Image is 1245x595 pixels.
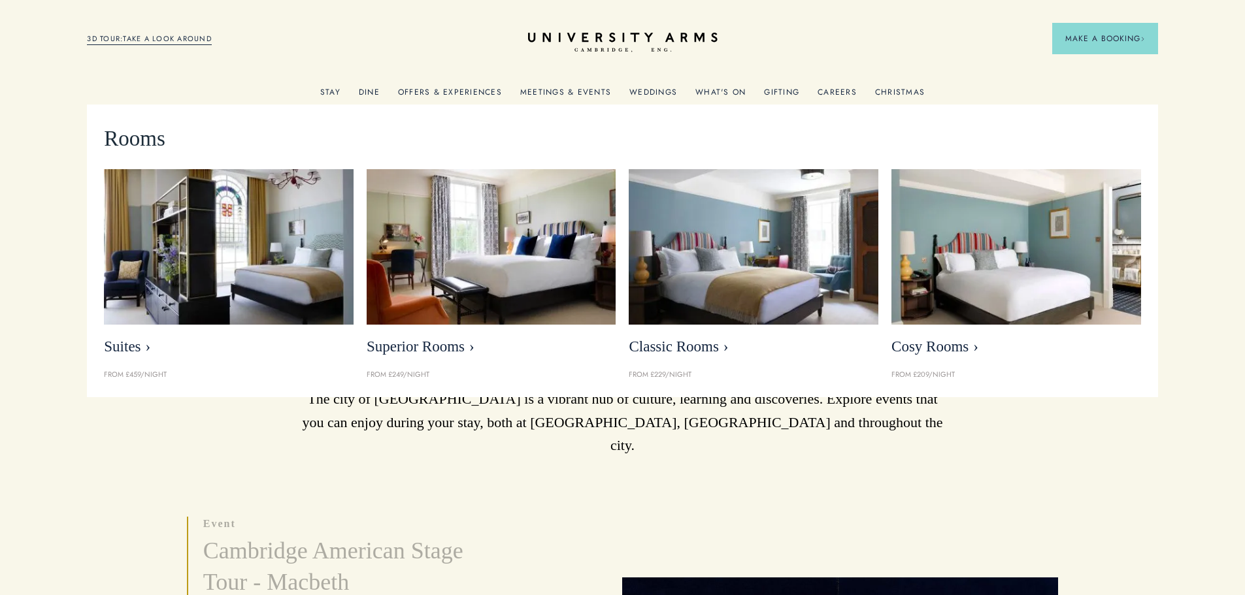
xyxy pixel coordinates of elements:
[528,33,718,53] a: Home
[367,369,616,381] p: From £249/night
[629,338,878,356] span: Classic Rooms
[104,169,354,362] a: image-21e87f5add22128270780cf7737b92e839d7d65d-400x250-jpg Suites
[764,88,799,105] a: Gifting
[320,88,340,105] a: Stay
[520,88,611,105] a: Meetings & Events
[629,169,878,362] a: image-7eccef6fe4fe90343db89eb79f703814c40db8b4-400x250-jpg Classic Rooms
[629,169,878,325] img: image-7eccef6fe4fe90343db89eb79f703814c40db8b4-400x250-jpg
[367,169,616,325] img: image-5bdf0f703dacc765be5ca7f9d527278f30b65e65-400x250-jpg
[891,338,1141,356] span: Cosy Rooms
[104,121,165,156] span: Rooms
[87,33,212,45] a: 3D TOUR:TAKE A LOOK AROUND
[1140,37,1145,41] img: Arrow icon
[296,387,950,457] p: The city of [GEOGRAPHIC_DATA] is a vibrant hub of culture, learning and discoveries. Explore even...
[818,88,857,105] a: Careers
[359,88,380,105] a: Dine
[367,169,616,362] a: image-5bdf0f703dacc765be5ca7f9d527278f30b65e65-400x250-jpg Superior Rooms
[104,369,354,381] p: From £459/night
[203,517,503,531] p: event
[104,338,354,356] span: Suites
[891,169,1141,325] img: image-0c4e569bfe2498b75de12d7d88bf10a1f5f839d4-400x250-jpg
[104,169,354,325] img: image-21e87f5add22128270780cf7737b92e839d7d65d-400x250-jpg
[891,169,1141,362] a: image-0c4e569bfe2498b75de12d7d88bf10a1f5f839d4-400x250-jpg Cosy Rooms
[1052,23,1158,54] button: Make a BookingArrow icon
[398,88,502,105] a: Offers & Experiences
[1065,33,1145,44] span: Make a Booking
[629,369,878,381] p: From £229/night
[891,369,1141,381] p: From £209/night
[367,338,616,356] span: Superior Rooms
[695,88,746,105] a: What's On
[875,88,925,105] a: Christmas
[629,88,677,105] a: Weddings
